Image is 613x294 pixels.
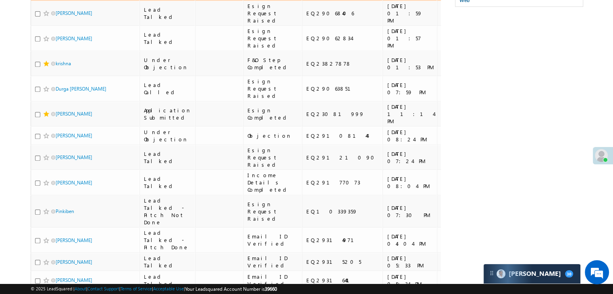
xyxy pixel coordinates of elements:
div: Income Details Completed [247,172,298,193]
a: [PERSON_NAME] [56,180,92,186]
a: Pinkiben [56,208,74,214]
div: EQ29316441 [306,277,379,284]
div: Under Objection [144,128,191,143]
div: Lead Talked [144,273,191,288]
div: Lead Talked [144,255,191,269]
div: F&O Step Completed [247,56,298,71]
a: [PERSON_NAME] [56,277,92,283]
a: About [75,286,86,291]
div: [DATE] 05:33 PM [387,255,433,269]
span: Your Leadsquared Account Number is [185,286,277,292]
em: Start Chat [110,231,146,242]
div: [DATE] 01:57 PM [387,27,433,49]
div: Email ID Verified [247,255,298,269]
div: Under Objection [144,56,191,71]
span: 39660 [265,286,277,292]
div: Objection [247,132,298,139]
div: EQ29177073 [306,179,379,186]
div: [DATE] 08:04 PM [387,175,433,190]
div: EQ23081999 [306,110,379,118]
a: Contact Support [87,286,119,291]
a: krishna [56,60,71,66]
div: Lead Talked [144,31,191,46]
div: Esign Request Raised [247,147,298,168]
div: Chat with us now [42,42,135,53]
div: EQ29315205 [306,258,379,265]
div: Lead Talked - Pitch Not Done [144,197,191,226]
div: EQ29068406 [306,10,379,17]
div: Esign Request Raised [247,78,298,99]
div: Esign Request Raised [247,201,298,222]
div: Esign Request Raised [247,27,298,49]
div: [DATE] 01:59 PM [387,2,433,24]
a: Terms of Service [121,286,152,291]
textarea: Type your message and hit 'Enter' [10,75,147,224]
div: Email ID Verified [247,273,298,288]
div: EQ29062834 [306,35,379,42]
div: EQ29063851 [306,85,379,92]
div: Lead Talked [144,6,191,21]
div: [DATE] 01:53 PM [387,56,433,71]
a: [PERSON_NAME] [56,111,92,117]
div: EQ23827878 [306,60,379,67]
a: Durga [PERSON_NAME] [56,86,106,92]
div: [DATE] 08:24 PM [387,128,433,143]
a: [PERSON_NAME] [56,133,92,139]
a: [PERSON_NAME] [56,154,92,160]
div: Lead Talked - Pitch Done [144,229,191,251]
div: EQ10339359 [306,208,379,215]
div: EQ29314971 [306,236,379,244]
div: carter-dragCarter[PERSON_NAME]30 [483,264,581,284]
a: Acceptable Use [153,286,184,291]
div: EQ29108144 [306,132,379,139]
div: Lead Called [144,81,191,96]
div: [DATE] 05:34 PM [387,273,433,288]
div: [DATE] 07:30 PM [387,204,433,219]
div: Esign Completed [247,107,298,121]
div: Email ID Verified [247,233,298,247]
a: [PERSON_NAME] [56,259,92,265]
a: [PERSON_NAME] [56,35,92,41]
div: Esign Request Raised [247,2,298,24]
a: [PERSON_NAME] [56,237,92,243]
a: [PERSON_NAME] [56,10,92,16]
div: Minimize live chat window [132,4,152,23]
div: Lead Talked [144,150,191,165]
span: 30 [565,270,573,277]
div: EQ29121090 [306,154,379,161]
span: © 2025 LeadSquared | | | | | [31,285,277,293]
div: [DATE] 07:59 PM [387,81,433,96]
img: d_60004797649_company_0_60004797649 [14,42,34,53]
div: Lead Talked [144,175,191,190]
div: [DATE] 04:04 PM [387,233,433,247]
div: [DATE] 11:14 PM [387,103,433,125]
div: Application Submitted [144,107,191,121]
div: [DATE] 07:24 PM [387,150,433,165]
